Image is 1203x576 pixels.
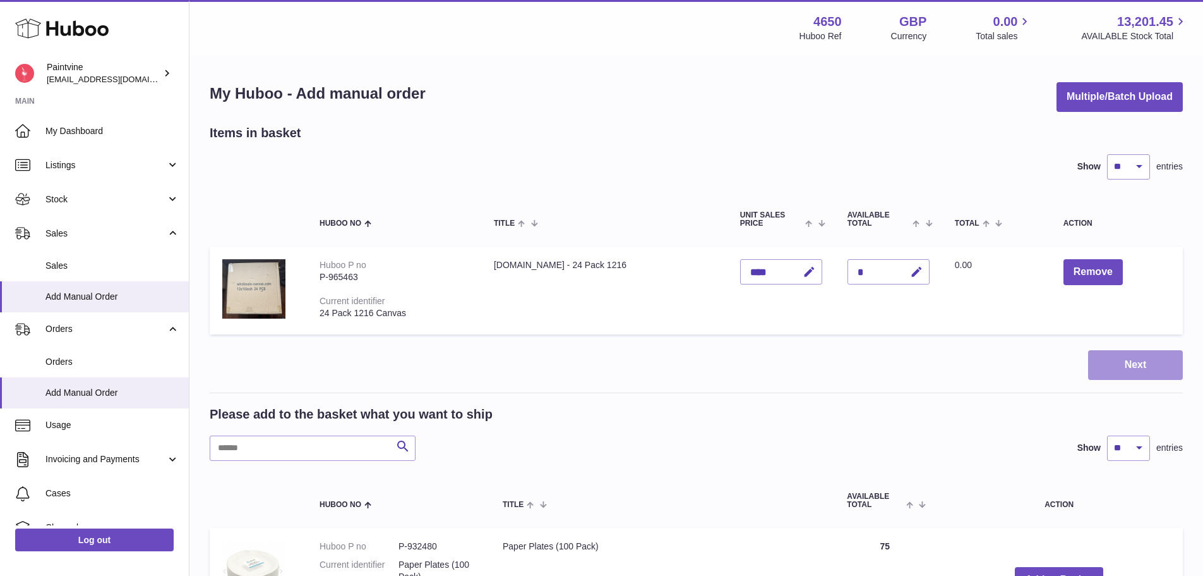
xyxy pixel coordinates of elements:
[398,541,477,553] dd: P-932480
[45,453,166,465] span: Invoicing and Payments
[320,219,361,228] span: Huboo no
[45,291,179,303] span: Add Manual Order
[45,193,166,205] span: Stock
[45,228,166,240] span: Sales
[45,159,166,171] span: Listings
[45,260,179,272] span: Sales
[891,30,927,42] div: Currency
[1063,219,1170,228] div: Action
[955,219,979,228] span: Total
[899,13,926,30] strong: GBP
[15,529,174,551] a: Log out
[976,30,1032,42] span: Total sales
[320,501,361,509] span: Huboo no
[1156,161,1183,173] span: entries
[503,501,524,509] span: Title
[993,13,1018,30] span: 0.00
[320,541,398,553] dt: Huboo P no
[45,323,166,335] span: Orders
[210,125,301,142] h2: Items in basket
[45,356,179,368] span: Orders
[47,61,160,85] div: Paintvine
[222,259,285,319] img: wholesale-canvas.com - 24 Pack 1216
[1056,82,1183,112] button: Multiple/Batch Upload
[45,419,179,431] span: Usage
[813,13,842,30] strong: 4650
[1081,30,1188,42] span: AVAILABLE Stock Total
[15,64,34,83] img: euan@paintvine.co.uk
[955,260,972,270] span: 0.00
[320,271,469,283] div: P-965463
[1081,13,1188,42] a: 13,201.45 AVAILABLE Stock Total
[45,487,179,499] span: Cases
[45,125,179,137] span: My Dashboard
[1117,13,1173,30] span: 13,201.45
[1077,442,1101,454] label: Show
[847,493,903,509] span: AVAILABLE Total
[740,211,803,228] span: Unit Sales Price
[1063,259,1123,285] button: Remove
[847,211,910,228] span: AVAILABLE Total
[494,219,515,228] span: Title
[976,13,1032,42] a: 0.00 Total sales
[320,260,366,270] div: Huboo P no
[45,387,179,399] span: Add Manual Order
[47,74,186,84] span: [EMAIL_ADDRESS][DOMAIN_NAME]
[935,480,1183,522] th: Action
[1077,161,1101,173] label: Show
[210,406,493,423] h2: Please add to the basket what you want to ship
[320,296,385,306] div: Current identifier
[45,522,179,534] span: Channels
[481,247,727,334] td: [DOMAIN_NAME] - 24 Pack 1216
[210,83,426,104] h1: My Huboo - Add manual order
[799,30,842,42] div: Huboo Ref
[1088,350,1183,380] button: Next
[1156,442,1183,454] span: entries
[320,307,469,319] div: 24 Pack 1216 Canvas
